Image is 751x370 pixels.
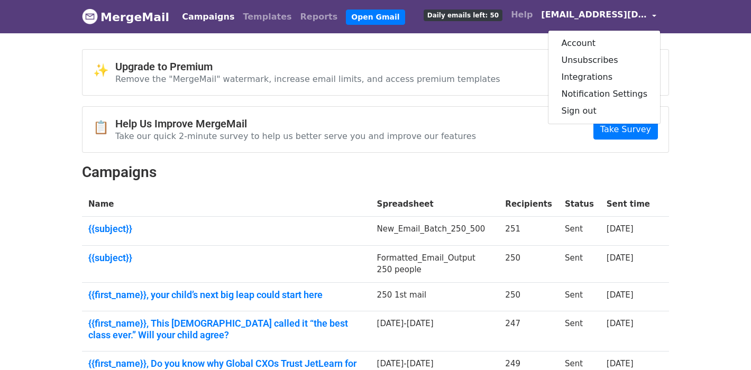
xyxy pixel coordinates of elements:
[548,30,661,124] div: [EMAIL_ADDRESS][DOMAIN_NAME]
[548,35,660,52] a: Account
[558,217,600,246] td: Sent
[507,4,537,25] a: Help
[93,120,115,135] span: 📋
[558,192,600,217] th: Status
[607,224,634,234] a: [DATE]
[371,282,499,311] td: 250 1st mail
[88,223,364,235] a: {{subject}}
[607,319,634,328] a: [DATE]
[115,131,476,142] p: Take our quick 2-minute survey to help us better serve you and improve our features
[371,192,499,217] th: Spreadsheet
[548,69,660,86] a: Integrations
[82,6,169,28] a: MergeMail
[499,311,558,351] td: 247
[178,6,239,27] a: Campaigns
[499,282,558,311] td: 250
[88,252,364,264] a: {{subject}}
[548,86,660,103] a: Notification Settings
[607,253,634,263] a: [DATE]
[499,245,558,282] td: 250
[346,10,405,25] a: Open Gmail
[82,8,98,24] img: MergeMail logo
[82,192,371,217] th: Name
[499,217,558,246] td: 251
[424,10,502,21] span: Daily emails left: 50
[607,290,634,300] a: [DATE]
[558,311,600,351] td: Sent
[93,63,115,78] span: ✨
[115,60,500,73] h4: Upgrade to Premium
[296,6,342,27] a: Reports
[371,245,499,282] td: Formatted_Email_Output 250 people
[115,117,476,130] h4: Help Us Improve MergeMail
[593,119,658,140] a: Take Survey
[541,8,647,21] span: [EMAIL_ADDRESS][DOMAIN_NAME]
[499,192,558,217] th: Recipients
[419,4,507,25] a: Daily emails left: 50
[600,192,656,217] th: Sent time
[88,318,364,340] a: {{first_name}}, This [DEMOGRAPHIC_DATA] called it “the best class ever.” Will your child agree?
[371,217,499,246] td: New_Email_Batch_250_500
[115,73,500,85] p: Remove the "MergeMail" watermark, increase email limits, and access premium templates
[371,311,499,351] td: [DATE]-[DATE]
[537,4,661,29] a: [EMAIL_ADDRESS][DOMAIN_NAME]
[698,319,751,370] iframe: Chat Widget
[607,359,634,368] a: [DATE]
[82,163,669,181] h2: Campaigns
[548,52,660,69] a: Unsubscribes
[548,103,660,119] a: Sign out
[558,282,600,311] td: Sent
[558,245,600,282] td: Sent
[239,6,296,27] a: Templates
[88,289,364,301] a: {{first_name}}, your child’s next big leap could start here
